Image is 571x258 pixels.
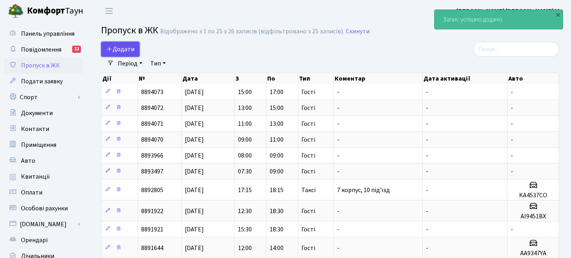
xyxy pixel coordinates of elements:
[337,207,339,216] span: -
[4,42,83,58] a: Повідомлення12
[270,135,284,144] span: 11:00
[8,3,24,19] img: logo.png
[511,151,513,160] span: -
[141,225,163,234] span: 8891921
[238,88,252,96] span: 15:00
[238,104,252,112] span: 13:00
[301,208,315,214] span: Гості
[346,28,370,35] a: Скинути
[21,29,75,38] span: Панель управління
[337,167,339,176] span: -
[141,186,163,194] span: 8892805
[141,167,163,176] span: 8893497
[138,73,182,84] th: №
[185,225,204,234] span: [DATE]
[270,88,284,96] span: 17:00
[4,232,83,248] a: Орендарі
[115,57,146,70] a: Період
[185,88,204,96] span: [DATE]
[141,151,163,160] span: 8893966
[301,226,315,233] span: Гості
[21,172,50,181] span: Квитанції
[101,42,140,57] a: Додати
[4,200,83,216] a: Особові рахунки
[426,104,428,112] span: -
[141,119,163,128] span: 8894071
[426,225,428,234] span: -
[426,167,428,176] span: -
[141,207,163,216] span: 8891922
[301,105,315,111] span: Гості
[4,153,83,169] a: Авто
[473,42,559,57] input: Пошук...
[182,73,235,84] th: Дата
[511,104,513,112] span: -
[511,135,513,144] span: -
[511,88,513,96] span: -
[301,168,315,175] span: Гості
[21,45,61,54] span: Повідомлення
[298,73,334,84] th: Тип
[147,57,169,70] a: Тип
[337,151,339,160] span: -
[301,152,315,159] span: Гості
[72,46,81,53] div: 12
[511,213,556,220] h5: АІ9451ВХ
[337,244,339,252] span: -
[21,141,56,149] span: Приміщення
[270,244,284,252] span: 14:00
[337,88,339,96] span: -
[21,156,35,165] span: Авто
[141,135,163,144] span: 8894070
[511,250,556,257] h5: АА9347YА
[238,151,252,160] span: 08:00
[238,186,252,194] span: 17:15
[301,89,315,95] span: Гості
[21,77,63,86] span: Подати заявку
[337,119,339,128] span: -
[270,207,284,216] span: 18:30
[426,207,428,216] span: -
[21,61,60,70] span: Пропуск в ЖК
[266,73,298,84] th: По
[301,245,315,251] span: Гості
[301,121,315,127] span: Гості
[337,186,390,194] span: 7 корпус, 10 під'їзд
[21,204,68,213] span: Особові рахунки
[301,137,315,143] span: Гості
[270,151,284,160] span: 09:00
[141,88,163,96] span: 8894073
[185,186,204,194] span: [DATE]
[508,73,559,84] th: Авто
[511,119,513,128] span: -
[141,104,163,112] span: 8894072
[141,244,163,252] span: 8891644
[185,135,204,144] span: [DATE]
[99,4,119,17] button: Переключити навігацію
[456,6,561,16] a: [PERSON_NAME] [PERSON_NAME] М.
[270,119,284,128] span: 13:00
[270,225,284,234] span: 18:30
[101,23,158,37] span: Пропуск в ЖК
[185,119,204,128] span: [DATE]
[4,169,83,185] a: Квитанції
[511,225,513,234] span: -
[27,4,65,17] b: Комфорт
[238,167,252,176] span: 07:30
[238,225,252,234] span: 15:30
[337,104,339,112] span: -
[102,73,138,84] th: Дії
[238,119,252,128] span: 11:00
[426,151,428,160] span: -
[270,167,284,176] span: 09:00
[185,207,204,216] span: [DATE]
[337,135,339,144] span: -
[511,192,556,199] h5: KA4537CO
[4,185,83,200] a: Оплати
[185,167,204,176] span: [DATE]
[426,135,428,144] span: -
[106,45,134,54] span: Додати
[185,244,204,252] span: [DATE]
[27,4,83,18] span: Таун
[21,188,42,197] span: Оплати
